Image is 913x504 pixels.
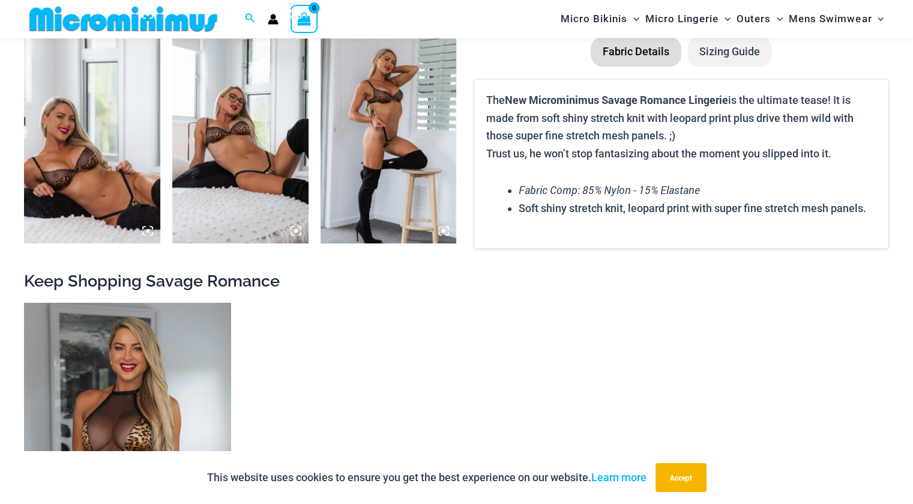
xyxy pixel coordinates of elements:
span: Outers [737,4,771,34]
a: Micro BikinisMenu ToggleMenu Toggle [558,4,642,34]
span: Menu Toggle [771,4,783,34]
li: Soft shiny stretch knit, leopard print with super fine stretch mesh panels. [519,199,876,217]
b: New Microminimus Savage Romance Lingerie [505,93,728,107]
li: Sizing Guide [687,37,772,67]
p: This website uses cookies to ensure you get the best experience on our website. [207,469,646,487]
a: Micro LingerieMenu ToggleMenu Toggle [642,4,734,34]
span: Menu Toggle [872,4,884,34]
span: Micro Lingerie [645,4,719,34]
span: Mens Swimwear [789,4,872,34]
a: Mens SwimwearMenu ToggleMenu Toggle [786,4,887,34]
li: Fabric Details [591,37,681,67]
img: Savage Romance Leopard 1052 Underwire Bra 6512 Micro 06 [172,38,309,243]
a: Search icon link [245,11,256,26]
h2: Keep Shopping Savage Romance [24,270,889,291]
a: View Shopping Cart, empty [291,5,318,32]
img: Savage Romance Leopard 1052 Underwire Bra 6512 Micro 02 [321,38,457,243]
button: Accept [655,463,707,492]
a: Account icon link [268,14,279,25]
span: Menu Toggle [627,4,639,34]
span: Menu Toggle [719,4,731,34]
img: Savage Romance Leopard 1052 Underwire Bra 6512 Micro 05 [24,38,160,243]
p: The is the ultimate tease! It is made from soft shiny stretch knit with leopard print plus drive ... [486,91,876,163]
span: Micro Bikinis [561,4,627,34]
a: Learn more [591,471,646,484]
img: MM SHOP LOGO FLAT [25,5,222,32]
em: Fabric Comp: 85% Nylon - 15% Elastane [519,183,700,197]
a: OutersMenu ToggleMenu Toggle [734,4,786,34]
nav: Site Navigation [556,2,889,36]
